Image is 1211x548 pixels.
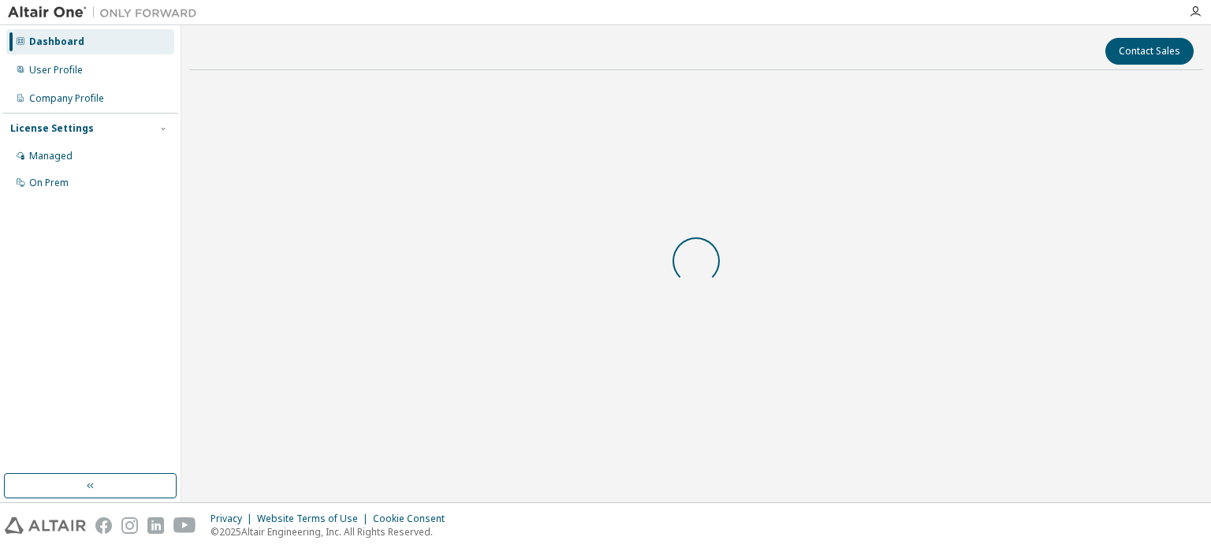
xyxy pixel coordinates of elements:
[211,525,454,539] p: © 2025 Altair Engineering, Inc. All Rights Reserved.
[373,513,454,525] div: Cookie Consent
[1105,38,1194,65] button: Contact Sales
[29,177,69,189] div: On Prem
[173,517,196,534] img: youtube.svg
[121,517,138,534] img: instagram.svg
[29,92,104,105] div: Company Profile
[10,122,94,135] div: License Settings
[8,5,205,21] img: Altair One
[29,150,73,162] div: Managed
[29,35,84,48] div: Dashboard
[95,517,112,534] img: facebook.svg
[257,513,373,525] div: Website Terms of Use
[211,513,257,525] div: Privacy
[5,517,86,534] img: altair_logo.svg
[29,64,83,76] div: User Profile
[147,517,164,534] img: linkedin.svg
